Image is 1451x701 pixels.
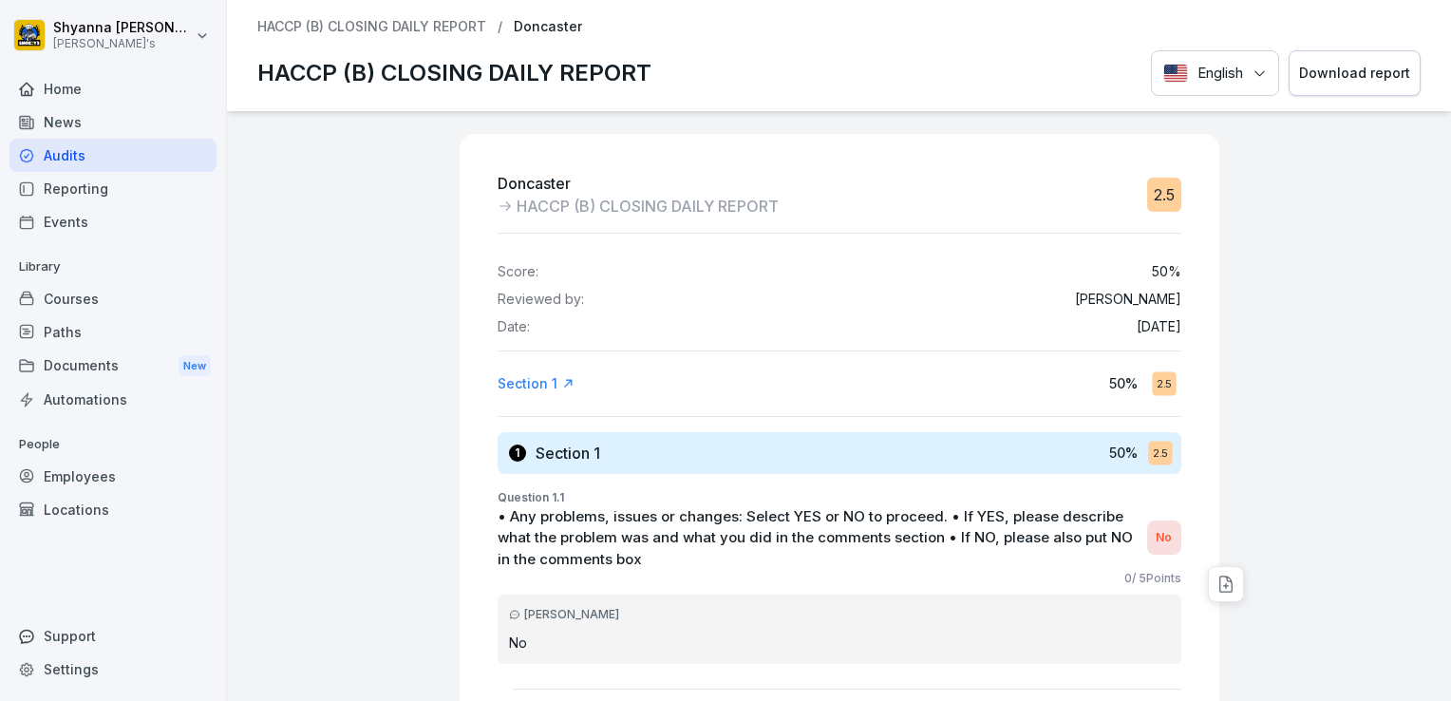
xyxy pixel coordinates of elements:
[1075,292,1181,308] p: [PERSON_NAME]
[9,72,217,105] a: Home
[1148,441,1172,464] div: 2.5
[1163,64,1188,83] img: English
[1147,521,1181,555] div: No
[509,606,1170,623] div: [PERSON_NAME]
[9,139,217,172] a: Audits
[1147,178,1181,212] div: 2.5
[9,349,217,384] a: DocumentsNew
[498,19,502,35] p: /
[1152,264,1181,280] p: 50 %
[9,282,217,315] a: Courses
[1109,373,1138,393] p: 50 %
[536,443,600,464] h3: Section 1
[9,315,217,349] a: Paths
[9,383,217,416] a: Automations
[1109,443,1138,463] p: 50 %
[257,56,651,90] p: HACCP (B) CLOSING DAILY REPORT
[498,374,575,393] a: Section 1
[1124,570,1181,587] p: 0 / 5 Points
[498,264,538,280] p: Score:
[1197,63,1243,85] p: English
[9,429,217,460] p: People
[509,445,526,462] div: 1
[1289,50,1421,97] button: Download report
[9,205,217,238] a: Events
[179,355,211,377] div: New
[498,292,584,308] p: Reviewed by:
[1151,50,1279,97] button: Language
[1299,63,1410,84] div: Download report
[1137,319,1181,335] p: [DATE]
[9,493,217,526] a: Locations
[498,319,530,335] p: Date:
[498,506,1138,571] p: • Any problems, issues or changes: Select YES or NO to proceed. • If YES, please describe what th...
[514,19,582,35] p: Doncaster
[1152,371,1176,395] div: 2.5
[9,105,217,139] a: News
[9,460,217,493] a: Employees
[498,489,1181,506] p: Question 1.1
[53,37,192,50] p: [PERSON_NAME]'s
[498,172,779,195] p: Doncaster
[9,619,217,653] div: Support
[9,349,217,384] div: Documents
[9,172,217,205] a: Reporting
[517,195,779,218] p: HACCP (B) CLOSING DAILY REPORT
[9,252,217,282] p: Library
[509,633,1170,653] p: No
[53,20,192,36] p: Shyanna [PERSON_NAME]
[257,19,486,35] a: HACCP (B) CLOSING DAILY REPORT
[9,653,217,686] a: Settings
